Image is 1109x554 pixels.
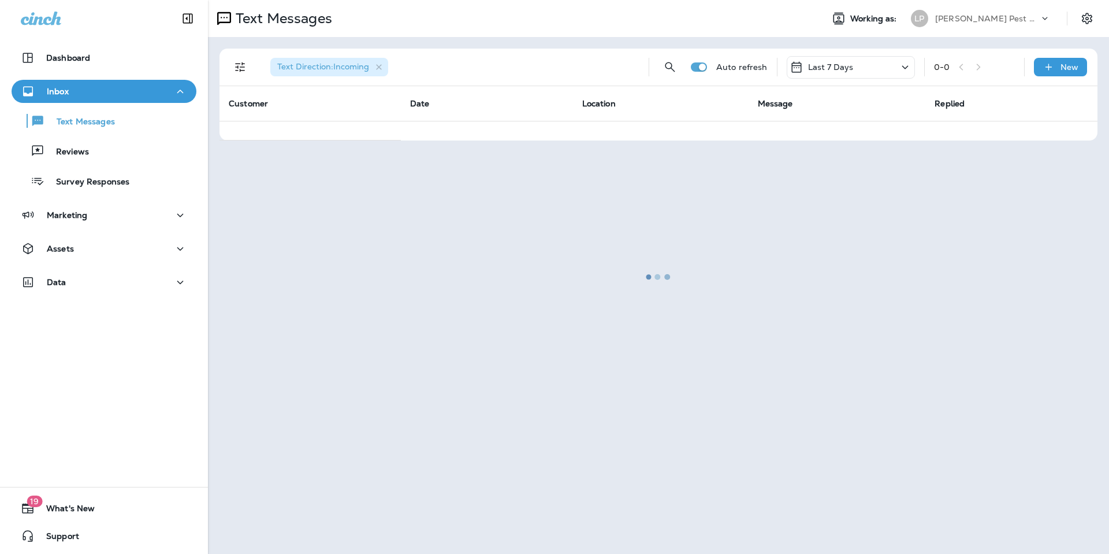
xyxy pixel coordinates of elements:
[12,169,196,193] button: Survey Responses
[172,7,204,30] button: Collapse Sidebar
[47,244,74,253] p: Assets
[47,278,66,287] p: Data
[47,210,87,220] p: Marketing
[44,147,89,158] p: Reviews
[35,531,79,545] span: Support
[12,525,196,548] button: Support
[47,87,69,96] p: Inbox
[12,204,196,227] button: Marketing
[12,80,196,103] button: Inbox
[45,117,115,128] p: Text Messages
[46,53,90,62] p: Dashboard
[12,46,196,69] button: Dashboard
[27,496,42,507] span: 19
[44,177,129,188] p: Survey Responses
[12,271,196,294] button: Data
[1060,62,1078,72] p: New
[35,504,95,518] span: What's New
[12,109,196,133] button: Text Messages
[12,497,196,520] button: 19What's New
[12,139,196,163] button: Reviews
[12,237,196,260] button: Assets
